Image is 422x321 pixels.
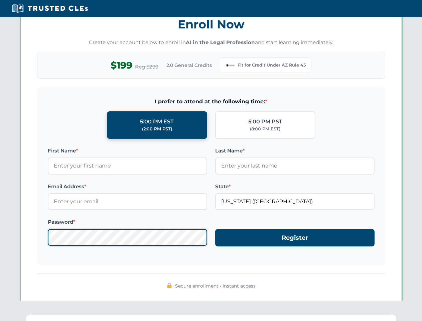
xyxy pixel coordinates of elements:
div: (2:00 PM PST) [142,126,172,132]
div: 5:00 PM PST [248,117,282,126]
input: Enter your last name [215,157,375,174]
img: Arizona Bar [226,61,235,70]
label: Last Name [215,147,375,155]
div: (8:00 PM EST) [250,126,280,132]
input: Enter your first name [48,157,207,174]
span: $199 [111,58,132,73]
span: I prefer to attend at the following time: [48,97,375,106]
h3: Enroll Now [37,14,385,35]
span: Fit for Credit Under AZ Rule 45 [238,62,306,69]
label: First Name [48,147,207,155]
label: State [215,183,375,191]
img: Trusted CLEs [10,3,90,13]
label: Password [48,218,207,226]
input: Enter your email [48,193,207,210]
label: Email Address [48,183,207,191]
span: Secure enrollment • Instant access [175,282,256,290]
div: 5:00 PM EST [140,117,174,126]
img: 🔒 [167,283,172,288]
p: Create your account below to enroll in and start learning immediately. [37,39,385,46]
span: 2.0 General Credits [166,62,212,69]
strong: AI in the Legal Profession [186,39,255,45]
span: Reg $299 [135,63,158,71]
button: Register [215,229,375,247]
input: Arizona (AZ) [215,193,375,210]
